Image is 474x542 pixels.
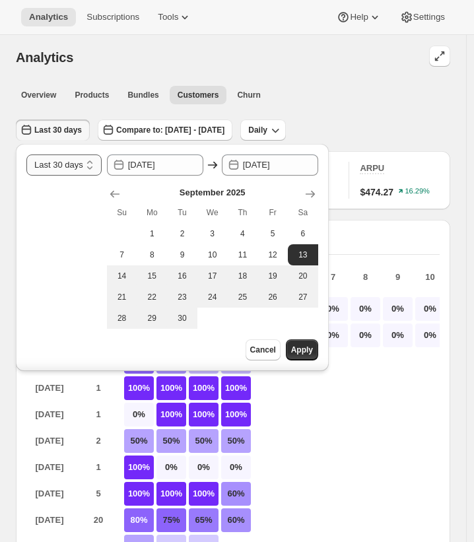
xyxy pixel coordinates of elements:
th: Friday [257,202,288,223]
p: 50% [189,429,219,453]
button: Saturday September 6 2025 [288,223,318,244]
span: 25 [233,292,253,302]
th: Thursday [228,202,258,223]
span: Fr [263,207,283,218]
th: Tuesday [167,202,197,223]
p: 0% [351,323,380,347]
span: Tools [158,12,178,22]
span: 20 [293,271,313,281]
p: 100% [124,376,154,400]
span: Tu [172,207,192,218]
p: 65% [189,508,219,532]
button: Apply [286,339,318,360]
span: Products [75,90,109,100]
button: Subscriptions [79,8,147,26]
p: 8 [351,271,380,284]
p: 75% [156,508,186,532]
th: Sunday [107,202,137,223]
button: Saturday September 27 2025 [288,287,318,308]
span: 7 [112,250,132,260]
p: 100% [221,376,251,400]
span: 27 [293,292,313,302]
p: 1 [75,376,121,400]
button: Daily [240,119,286,141]
p: 9 [383,271,413,284]
span: $474.27 [360,186,393,199]
button: Friday September 19 2025 [257,265,288,287]
p: 50% [124,429,154,453]
p: 1 [75,403,121,426]
p: 100% [221,403,251,426]
span: Subscriptions [86,12,139,22]
p: 100% [156,403,186,426]
span: ARPU [360,163,384,173]
p: 80% [124,508,154,532]
button: Friday September 26 2025 [257,287,288,308]
p: 0% [351,297,380,321]
span: Daily [248,125,267,135]
span: Customers [178,90,219,100]
button: Sunday September 14 2025 [107,265,137,287]
button: Thursday September 18 2025 [228,265,258,287]
button: Tools [150,8,199,26]
span: 10 [203,250,222,260]
button: Wednesday September 3 2025 [197,223,228,244]
span: 1 [142,228,162,239]
span: 6 [293,228,313,239]
button: Monday September 8 2025 [137,244,167,265]
p: 2 [75,429,121,453]
span: Th [233,207,253,218]
p: [DATE] [26,456,73,479]
p: 50% [156,429,186,453]
p: [DATE] [26,403,73,426]
button: Show next month, October 2025 [300,184,321,205]
button: Sunday September 7 2025 [107,244,137,265]
span: Analytics [29,12,68,22]
p: 1 [75,456,121,479]
span: Overview [21,90,56,100]
span: Su [112,207,132,218]
span: 24 [203,292,222,302]
p: 20 [75,508,121,532]
button: Sunday September 28 2025 [107,308,137,329]
span: 11 [233,250,253,260]
span: Bundles [127,90,158,100]
span: 4 [233,228,253,239]
button: Monday September 1 2025 [137,223,167,244]
button: Tuesday September 16 2025 [167,265,197,287]
span: We [203,207,222,218]
span: 14 [112,271,132,281]
p: 60% [221,508,251,532]
p: 0% [221,456,251,479]
p: [DATE] [26,429,73,453]
span: 2 [172,228,192,239]
span: Sa [293,207,313,218]
p: 5 [75,482,121,506]
p: [DATE] [26,482,73,506]
span: 26 [263,292,283,302]
p: 100% [189,403,219,426]
span: 15 [142,271,162,281]
th: Wednesday [197,202,228,223]
span: 22 [142,292,162,302]
span: Apply [291,345,313,355]
span: Churn [237,90,260,100]
span: Compare to: [DATE] - [DATE] [116,125,224,135]
button: Monday September 29 2025 [137,308,167,329]
span: 21 [112,292,132,302]
span: 13 [293,250,313,260]
th: Saturday [288,202,318,223]
p: 60% [221,482,251,506]
button: Sunday September 21 2025 [107,287,137,308]
button: Tuesday September 23 2025 [167,287,197,308]
span: 8 [142,250,162,260]
p: 100% [124,456,154,479]
button: Thursday September 4 2025 [228,223,258,244]
p: [DATE] [26,376,73,400]
span: Last 30 days [34,125,82,135]
button: Start of range Saturday September 13 2025 [288,244,318,265]
p: 100% [124,482,154,506]
p: 0% [189,456,219,479]
text: 16.29% [405,187,430,195]
span: 23 [172,292,192,302]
